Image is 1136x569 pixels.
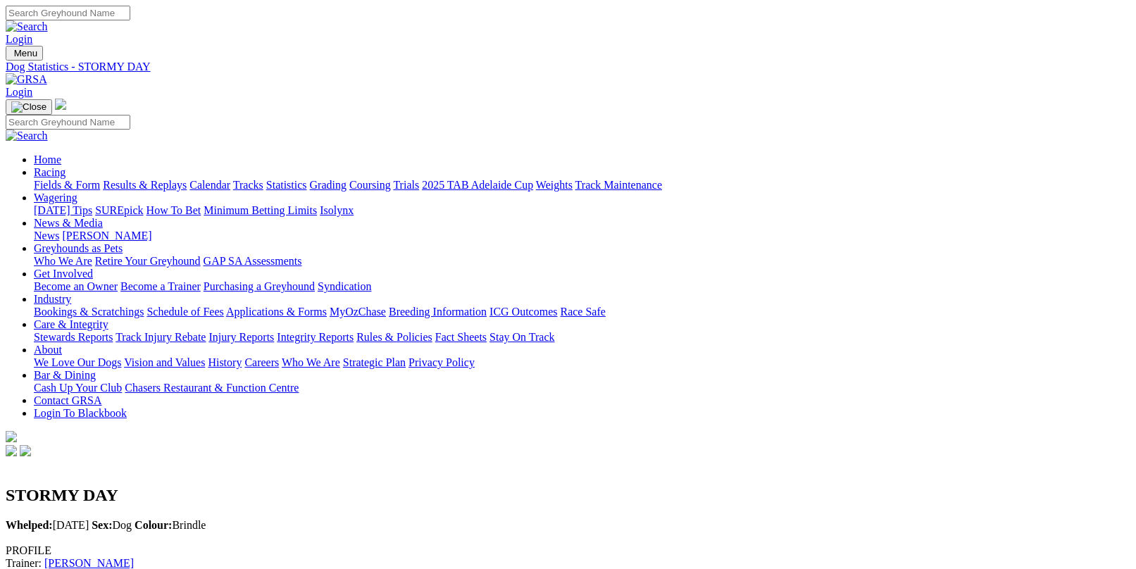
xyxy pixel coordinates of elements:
[320,204,354,216] a: Isolynx
[6,46,43,61] button: Toggle navigation
[146,306,223,318] a: Schedule of Fees
[44,557,134,569] a: [PERSON_NAME]
[6,115,130,130] input: Search
[34,230,59,242] a: News
[34,369,96,381] a: Bar & Dining
[6,519,89,531] span: [DATE]
[6,431,17,442] img: logo-grsa-white.png
[34,293,71,305] a: Industry
[103,179,187,191] a: Results & Replays
[20,445,31,456] img: twitter.svg
[34,204,1130,217] div: Wagering
[95,204,143,216] a: SUREpick
[393,179,419,191] a: Trials
[356,331,432,343] a: Rules & Policies
[330,306,386,318] a: MyOzChase
[146,204,201,216] a: How To Bet
[422,179,533,191] a: 2025 TAB Adelaide Cup
[310,179,347,191] a: Grading
[282,356,340,368] a: Who We Are
[277,331,354,343] a: Integrity Reports
[6,445,17,456] img: facebook.svg
[34,204,92,216] a: [DATE] Tips
[55,99,66,110] img: logo-grsa-white.png
[34,255,1130,268] div: Greyhounds as Pets
[34,331,1130,344] div: Care & Integrity
[204,280,315,292] a: Purchasing a Greyhound
[120,280,201,292] a: Become a Trainer
[34,344,62,356] a: About
[34,280,1130,293] div: Get Involved
[34,356,121,368] a: We Love Our Dogs
[266,179,307,191] a: Statistics
[34,217,103,229] a: News & Media
[343,356,406,368] a: Strategic Plan
[34,280,118,292] a: Become an Owner
[125,382,299,394] a: Chasers Restaurant & Function Centre
[11,101,46,113] img: Close
[34,179,1130,192] div: Racing
[233,179,263,191] a: Tracks
[244,356,279,368] a: Careers
[6,61,1130,73] a: Dog Statistics - STORMY DAY
[318,280,371,292] a: Syndication
[536,179,573,191] a: Weights
[204,204,317,216] a: Minimum Betting Limits
[34,154,61,165] a: Home
[349,179,391,191] a: Coursing
[34,331,113,343] a: Stewards Reports
[6,519,53,531] b: Whelped:
[34,230,1130,242] div: News & Media
[124,356,205,368] a: Vision and Values
[34,268,93,280] a: Get Involved
[34,306,1130,318] div: Industry
[560,306,605,318] a: Race Safe
[6,99,52,115] button: Toggle navigation
[34,318,108,330] a: Care & Integrity
[95,255,201,267] a: Retire Your Greyhound
[34,382,122,394] a: Cash Up Your Club
[489,331,554,343] a: Stay On Track
[135,519,172,531] b: Colour:
[92,519,112,531] b: Sex:
[116,331,206,343] a: Track Injury Rebate
[34,356,1130,369] div: About
[408,356,475,368] a: Privacy Policy
[204,255,302,267] a: GAP SA Assessments
[489,306,557,318] a: ICG Outcomes
[34,306,144,318] a: Bookings & Scratchings
[34,179,100,191] a: Fields & Form
[34,192,77,204] a: Wagering
[575,179,662,191] a: Track Maintenance
[435,331,487,343] a: Fact Sheets
[6,557,42,569] span: Trainer:
[6,544,1130,557] div: PROFILE
[62,230,151,242] a: [PERSON_NAME]
[189,179,230,191] a: Calendar
[6,20,48,33] img: Search
[34,255,92,267] a: Who We Are
[226,306,327,318] a: Applications & Forms
[6,33,32,45] a: Login
[34,382,1130,394] div: Bar & Dining
[135,519,206,531] span: Brindle
[208,356,242,368] a: History
[34,166,65,178] a: Racing
[6,73,47,86] img: GRSA
[6,86,32,98] a: Login
[34,407,127,419] a: Login To Blackbook
[6,130,48,142] img: Search
[92,519,132,531] span: Dog
[208,331,274,343] a: Injury Reports
[34,242,123,254] a: Greyhounds as Pets
[389,306,487,318] a: Breeding Information
[14,48,37,58] span: Menu
[6,486,1130,505] h2: STORMY DAY
[34,394,101,406] a: Contact GRSA
[6,6,130,20] input: Search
